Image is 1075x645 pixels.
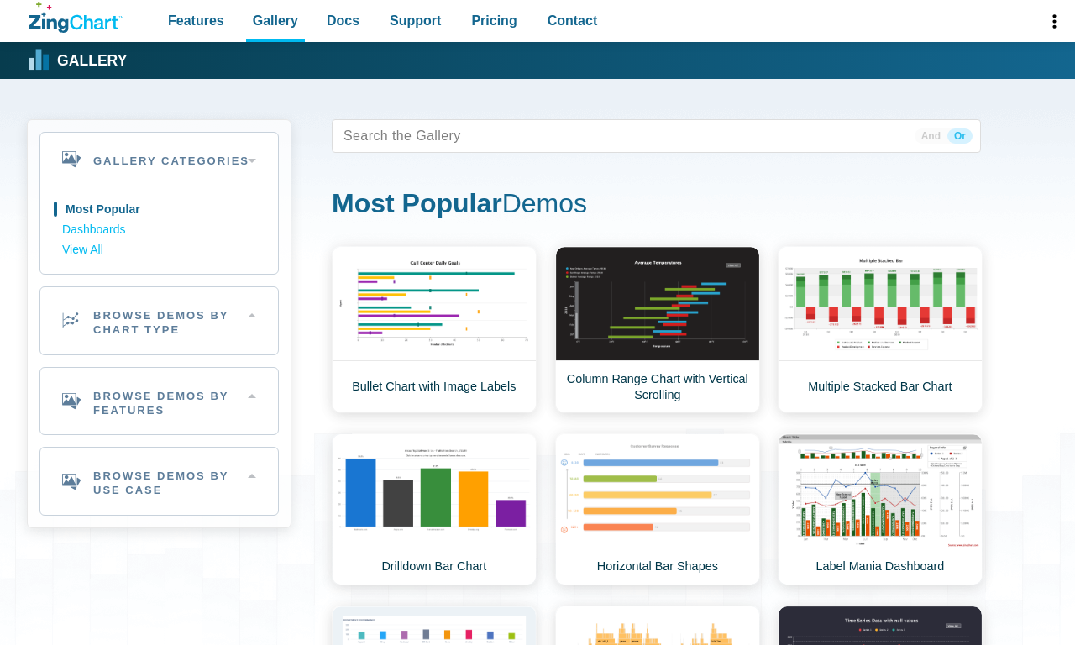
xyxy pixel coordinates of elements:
[40,133,278,186] h2: Gallery Categories
[332,188,502,218] strong: Most Popular
[332,246,537,413] a: Bullet Chart with Image Labels
[40,287,278,354] h2: Browse Demos By Chart Type
[62,220,256,240] a: Dashboards
[471,9,517,32] span: Pricing
[332,433,537,585] a: Drilldown Bar Chart
[62,200,256,220] a: Most Popular
[29,48,127,73] a: Gallery
[40,448,278,515] h2: Browse Demos By Use Case
[327,9,359,32] span: Docs
[390,9,441,32] span: Support
[555,433,760,585] a: Horizontal Bar Shapes
[253,9,298,32] span: Gallery
[548,9,598,32] span: Contact
[29,2,123,33] a: ZingChart Logo. Click to return to the homepage
[947,128,973,144] span: Or
[915,128,947,144] span: And
[778,433,983,585] a: Label Mania Dashboard
[168,9,224,32] span: Features
[57,54,127,69] strong: Gallery
[778,246,983,413] a: Multiple Stacked Bar Chart
[40,368,278,435] h2: Browse Demos By Features
[555,246,760,413] a: Column Range Chart with Vertical Scrolling
[62,240,256,260] a: View All
[332,186,981,224] h1: Demos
